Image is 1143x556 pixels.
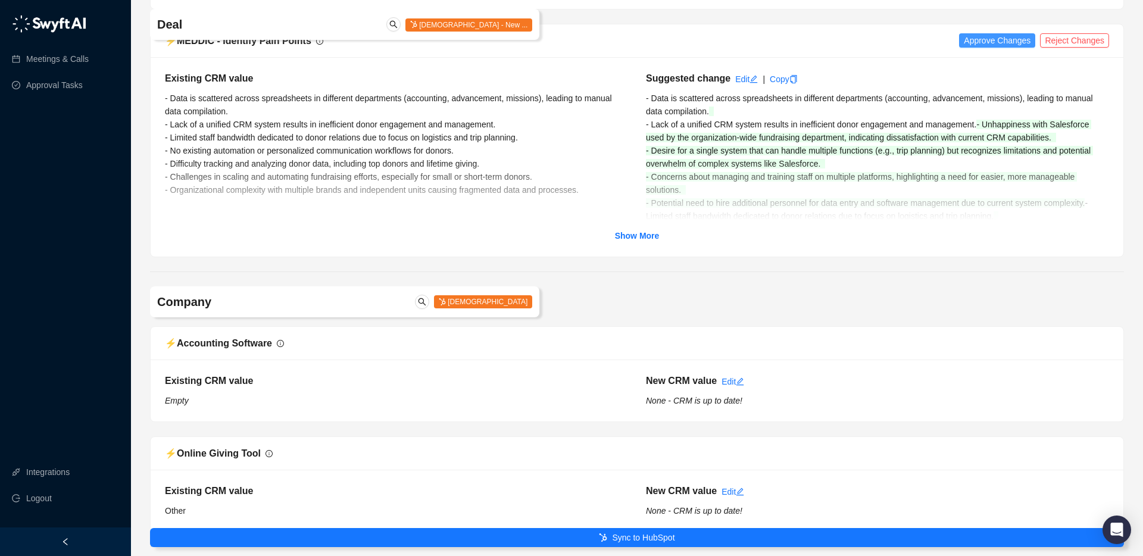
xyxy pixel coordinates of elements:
span: - Lack of a unified CRM system results in inefficient donor engagement and management. [165,120,495,129]
span: info-circle [316,38,323,45]
span: ⚡️ Online Giving Tool [165,448,261,458]
span: Logout [26,486,52,510]
h5: Suggested change [646,71,730,86]
span: Other [165,506,186,516]
div: | [763,73,765,86]
a: Copy [770,74,798,84]
button: Approve Changes [959,33,1035,48]
span: search [418,298,426,306]
span: - Difficulty tracking and analyzing donor data, including top donors and lifetime giving. [165,159,479,168]
h5: Existing CRM value [165,374,628,388]
h4: Company [157,293,373,310]
i: None - CRM is up to date! [646,396,742,405]
span: logout [12,494,20,502]
span: Sync to HubSpot [612,531,674,544]
span: ⚡️ MEDDIC - Identify Pain Points [165,36,311,46]
button: Reject Changes [1040,33,1109,48]
a: Meetings & Calls [26,47,89,71]
h5: New CRM value [646,484,717,498]
a: [DEMOGRAPHIC_DATA] [434,296,533,306]
span: Reject Changes [1045,34,1104,47]
a: Edit [735,74,758,84]
span: ⚡️ Accounting Software [165,338,272,348]
span: edit [736,377,744,386]
span: edit [749,75,758,83]
div: Open Intercom Messenger [1103,516,1131,544]
span: edit [736,488,744,496]
span: - Lack of a unified CRM system results in inefficient donor engagement and management. [646,120,976,129]
strong: Show More [615,231,660,240]
span: info-circle [266,450,273,457]
button: Sync to HubSpot [150,528,1124,547]
h5: New CRM value [646,374,717,388]
a: Approval Tasks [26,73,83,97]
a: Integrations [26,460,70,484]
span: - No existing automation or personalized communication workflows for donors. [165,146,454,155]
a: Edit [722,487,744,496]
h4: Deal [157,16,373,33]
span: info-circle [277,340,284,347]
h5: Existing CRM value [165,71,628,86]
span: - Data is scattered across spreadsheets in different departments (accounting, advancement, missio... [165,93,614,116]
span: left [61,538,70,546]
span: [DEMOGRAPHIC_DATA] [434,295,533,308]
span: Approve Changes [964,34,1030,47]
i: Empty [165,396,189,405]
h5: Existing CRM value [165,484,628,498]
span: search [389,20,398,29]
span: - Data is scattered across spreadsheets in different departments (accounting, advancement, missio... [646,93,1095,116]
a: [DEMOGRAPHIC_DATA] - New ... [405,20,533,29]
img: logo-05li4sbe.png [12,15,86,33]
span: [DEMOGRAPHIC_DATA] - New ... [405,18,533,32]
i: None - CRM is up to date! [646,506,742,516]
a: Edit [722,377,744,386]
span: copy [789,75,798,83]
span: - Limited staff bandwidth dedicated to donor relations due to focus on logistics and trip planning. [165,133,518,142]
